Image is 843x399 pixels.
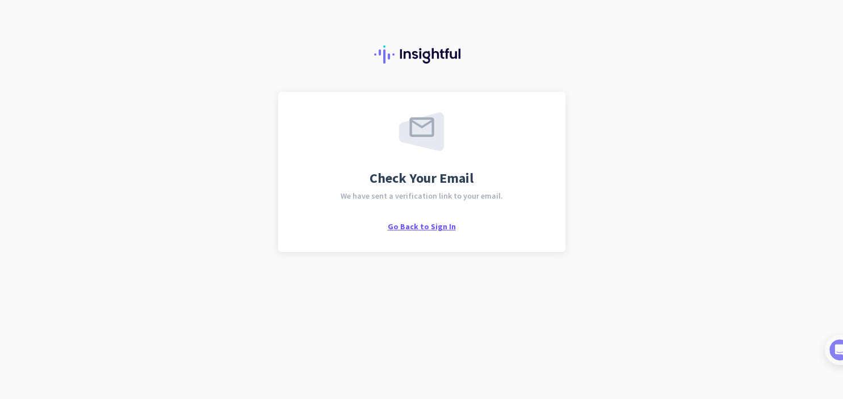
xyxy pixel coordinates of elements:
[370,171,473,185] span: Check Your Email
[388,221,456,232] span: Go Back to Sign In
[374,45,469,64] img: Insightful
[399,112,444,151] img: email-sent
[341,192,503,200] span: We have sent a verification link to your email.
